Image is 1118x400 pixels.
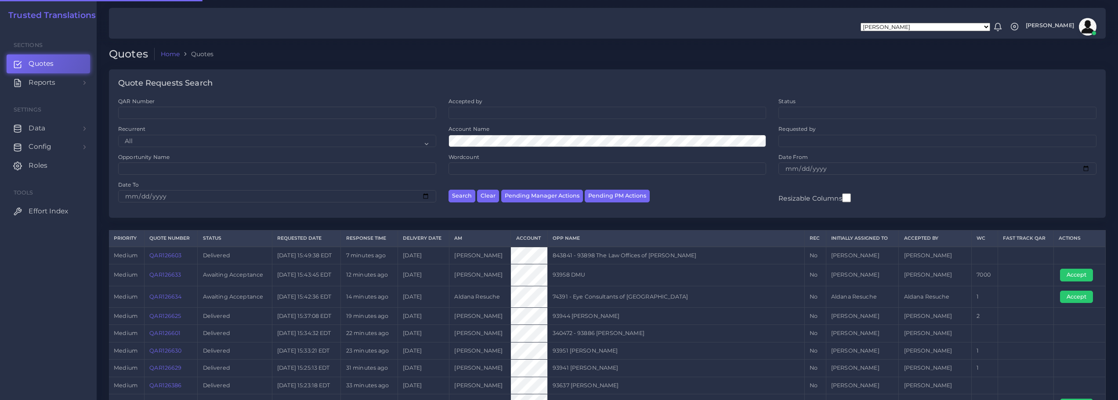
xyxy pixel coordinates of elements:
td: [PERSON_NAME] [826,342,899,359]
span: Reports [29,78,55,87]
th: Status [198,231,272,247]
td: 340472 - 93886 [PERSON_NAME] [547,325,804,342]
span: medium [114,382,137,389]
span: medium [114,347,137,354]
td: 31 minutes ago [341,360,398,377]
label: Recurrent [118,125,145,133]
a: Quotes [7,54,90,73]
input: Resizable Columns [842,192,851,203]
th: Accepted by [899,231,972,247]
a: Data [7,119,90,137]
td: [DATE] 15:49:38 EDT [272,247,341,264]
td: 23 minutes ago [341,342,398,359]
span: medium [114,313,137,319]
button: Pending Manager Actions [501,190,583,202]
td: [DATE] 15:34:32 EDT [272,325,341,342]
th: Quote Number [145,231,198,247]
label: Date To [118,181,139,188]
button: Search [449,190,475,202]
li: Quotes [180,50,213,58]
td: [DATE] [398,286,449,307]
td: [PERSON_NAME] [449,342,511,359]
h2: Quotes [109,48,155,61]
td: [DATE] 15:23:18 EDT [272,377,341,394]
a: Config [7,137,90,156]
span: medium [114,330,137,336]
td: [PERSON_NAME] [899,325,972,342]
button: Accept [1060,291,1093,303]
label: Requested by [778,125,816,133]
td: [PERSON_NAME] [899,377,972,394]
span: Roles [29,161,47,170]
td: No [804,360,826,377]
td: No [804,247,826,264]
td: No [804,264,826,286]
td: [DATE] [398,264,449,286]
span: Effort Index [29,206,68,216]
th: Account [511,231,547,247]
td: 2 [972,307,998,324]
a: [PERSON_NAME]avatar [1021,18,1100,36]
label: Opportunity Name [118,153,170,161]
td: Delivered [198,307,272,324]
a: QAR126603 [149,252,181,259]
td: 12 minutes ago [341,264,398,286]
a: QAR126625 [149,313,181,319]
td: [DATE] 15:33:21 EDT [272,342,341,359]
td: 1 [972,342,998,359]
th: Delivery Date [398,231,449,247]
td: 843841 - 93898 The Law Offices of [PERSON_NAME] [547,247,804,264]
td: 1 [972,360,998,377]
span: Quotes [29,59,54,68]
span: Settings [14,106,41,113]
label: QAR Number [118,97,155,105]
td: No [804,325,826,342]
a: Home [161,50,180,58]
th: Opp Name [547,231,804,247]
a: Accept [1060,271,1099,278]
td: Delivered [198,360,272,377]
span: medium [114,271,137,278]
td: Awaiting Acceptance [198,286,272,307]
label: Status [778,97,796,105]
th: REC [804,231,826,247]
a: Accept [1060,293,1099,299]
td: Delivered [198,377,272,394]
td: [PERSON_NAME] [449,307,511,324]
td: 93944 [PERSON_NAME] [547,307,804,324]
label: Accepted by [449,97,483,105]
td: [DATE] 15:37:08 EDT [272,307,341,324]
td: [PERSON_NAME] [826,307,899,324]
label: Account Name [449,125,490,133]
td: 22 minutes ago [341,325,398,342]
a: Reports [7,73,90,92]
td: 33 minutes ago [341,377,398,394]
th: AM [449,231,511,247]
a: QAR126386 [149,382,181,389]
td: [DATE] [398,247,449,264]
td: No [804,377,826,394]
label: Date From [778,153,808,161]
th: Initially Assigned to [826,231,899,247]
td: [DATE] [398,360,449,377]
td: 19 minutes ago [341,307,398,324]
td: [DATE] [398,325,449,342]
label: Wordcount [449,153,479,161]
td: [PERSON_NAME] [449,360,511,377]
label: Resizable Columns [778,192,850,203]
td: 93637 [PERSON_NAME] [547,377,804,394]
img: avatar [1079,18,1096,36]
a: QAR126629 [149,364,181,371]
td: [PERSON_NAME] [449,264,511,286]
span: medium [114,364,137,371]
td: [PERSON_NAME] [826,247,899,264]
td: No [804,342,826,359]
th: WC [972,231,998,247]
span: medium [114,252,137,259]
td: 74391 - Eye Consultants of [GEOGRAPHIC_DATA] [547,286,804,307]
td: Aldana Resuche [826,286,899,307]
a: Trusted Translations [2,11,96,21]
span: [PERSON_NAME] [1026,23,1074,29]
td: Delivered [198,247,272,264]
